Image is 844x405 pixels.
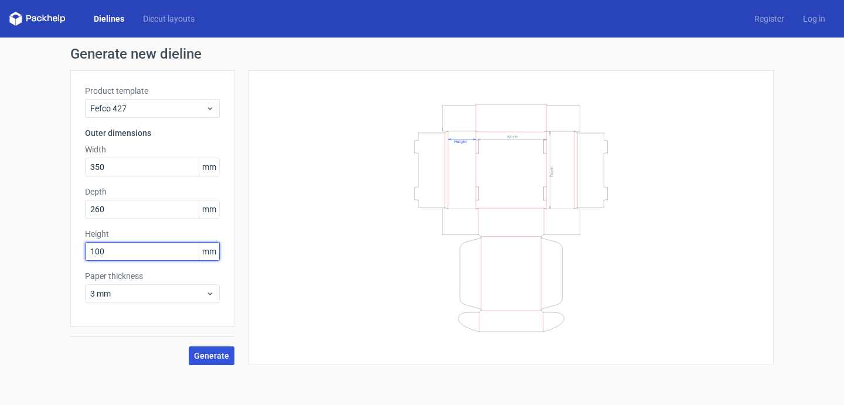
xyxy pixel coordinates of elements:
span: Generate [194,352,229,360]
text: Height [454,139,467,144]
h3: Outer dimensions [85,127,220,139]
span: mm [199,200,219,218]
label: Paper thickness [85,270,220,282]
span: 3 mm [90,288,206,300]
a: Diecut layouts [134,13,204,25]
a: Register [745,13,794,25]
text: Depth [550,166,554,176]
button: Generate [189,346,234,365]
a: Log in [794,13,835,25]
a: Dielines [84,13,134,25]
label: Depth [85,186,220,198]
span: mm [199,243,219,260]
h1: Generate new dieline [70,47,774,61]
label: Width [85,144,220,155]
label: Product template [85,85,220,97]
span: Fefco 427 [90,103,206,114]
span: mm [199,158,219,176]
text: Width [507,134,518,139]
label: Height [85,228,220,240]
